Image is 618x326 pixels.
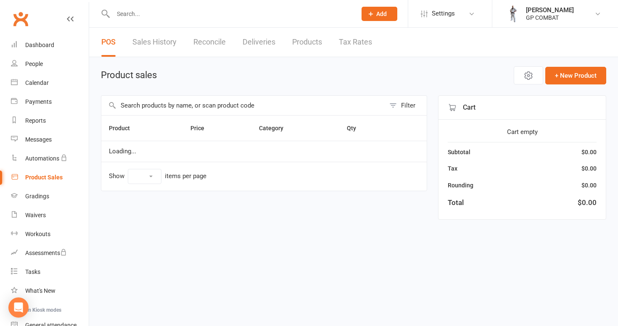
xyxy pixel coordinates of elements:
div: Reports [25,117,46,124]
img: thumb_image1750126119.png [505,5,522,22]
div: Open Intercom Messenger [8,297,29,318]
div: Assessments [25,250,67,256]
td: Loading... [101,141,427,162]
div: $0.00 [581,147,597,157]
a: Product Sales [11,168,89,187]
button: Qty [347,123,365,133]
div: Automations [25,155,59,162]
h1: Product sales [101,70,157,80]
div: Calendar [25,79,49,86]
a: Sales History [132,28,177,57]
div: Total [448,197,464,208]
span: Price [190,125,214,131]
div: Cart [438,96,606,120]
span: Add [376,11,387,17]
span: Settings [432,4,455,23]
div: $0.00 [581,164,597,173]
div: GP COMBAT [526,14,574,21]
div: items per page [165,173,206,180]
a: Workouts [11,225,89,244]
div: Dashboard [25,42,54,48]
div: [PERSON_NAME] [526,6,574,14]
button: Add [362,7,397,21]
div: Payments [25,98,52,105]
a: Waivers [11,206,89,225]
span: Category [259,125,293,131]
a: Payments [11,92,89,111]
div: $0.00 [581,181,597,190]
div: People [25,60,43,67]
a: Tax Rates [339,28,372,57]
div: Gradings [25,193,49,200]
div: Waivers [25,212,46,218]
div: Subtotal [448,147,470,157]
a: Assessments [11,244,89,263]
span: Product [109,125,139,131]
a: Products [292,28,322,57]
button: Price [190,123,214,133]
a: Messages [11,130,89,149]
a: Tasks [11,263,89,281]
a: Dashboard [11,36,89,55]
input: Search... [111,8,351,20]
div: Cart empty [448,127,597,137]
a: Gradings [11,187,89,206]
button: + New Product [545,67,606,84]
div: Rounding [448,181,473,190]
button: Product [109,123,139,133]
a: Calendar [11,74,89,92]
a: Automations [11,149,89,168]
button: Filter [385,96,427,115]
a: Deliveries [243,28,275,57]
div: Filter [401,100,415,110]
div: Product Sales [25,174,63,181]
div: What's New [25,287,55,294]
div: Workouts [25,231,50,237]
input: Search products by name, or scan product code [101,96,385,115]
div: $0.00 [578,197,597,208]
div: Messages [25,136,52,143]
a: Reports [11,111,89,130]
a: What's New [11,281,89,300]
a: POS [101,28,116,57]
a: People [11,55,89,74]
div: Tax [448,164,457,173]
div: Tasks [25,268,40,275]
span: Qty [347,125,365,131]
button: Category [259,123,293,133]
a: Reconcile [193,28,226,57]
a: Clubworx [10,8,31,29]
div: Show [109,169,206,184]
